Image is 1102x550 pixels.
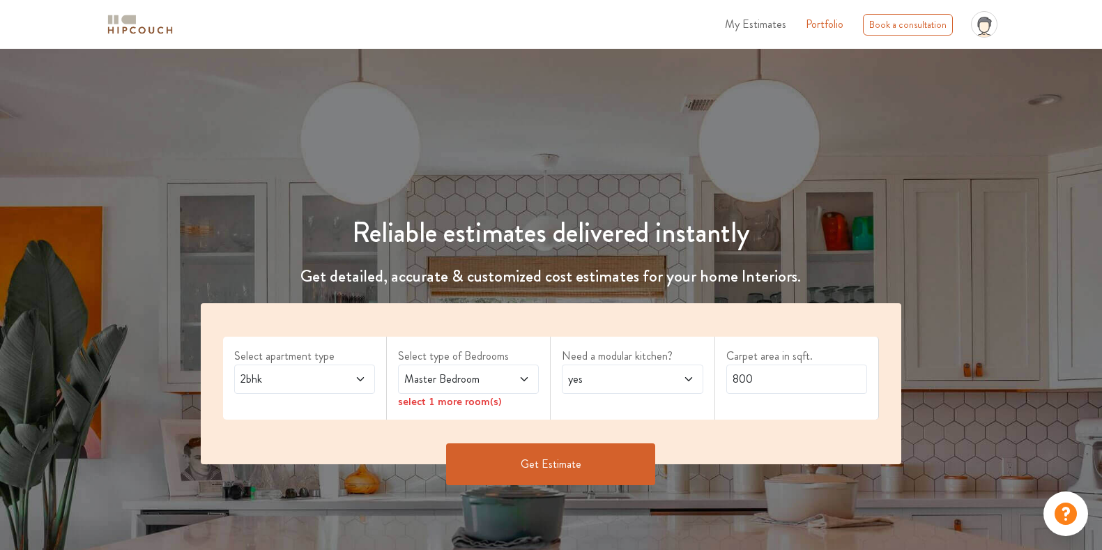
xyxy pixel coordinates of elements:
[446,443,655,485] button: Get Estimate
[192,216,910,250] h1: Reliable estimates delivered instantly
[234,348,375,365] label: Select apartment type
[238,371,334,388] span: 2bhk
[726,365,867,394] input: Enter area sqft
[725,16,786,32] span: My Estimates
[401,371,498,388] span: Master Bedroom
[192,266,910,287] h4: Get detailed, accurate & customized cost estimates for your home Interiors.
[105,9,175,40] span: logo-horizontal.svg
[562,348,703,365] label: Need a modular kitchen?
[806,16,843,33] a: Portfolio
[398,394,539,408] div: select 1 more room(s)
[398,348,539,365] label: Select type of Bedrooms
[863,14,953,36] div: Book a consultation
[105,13,175,37] img: logo-horizontal.svg
[565,371,661,388] span: yes
[726,348,867,365] label: Carpet area in sqft.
